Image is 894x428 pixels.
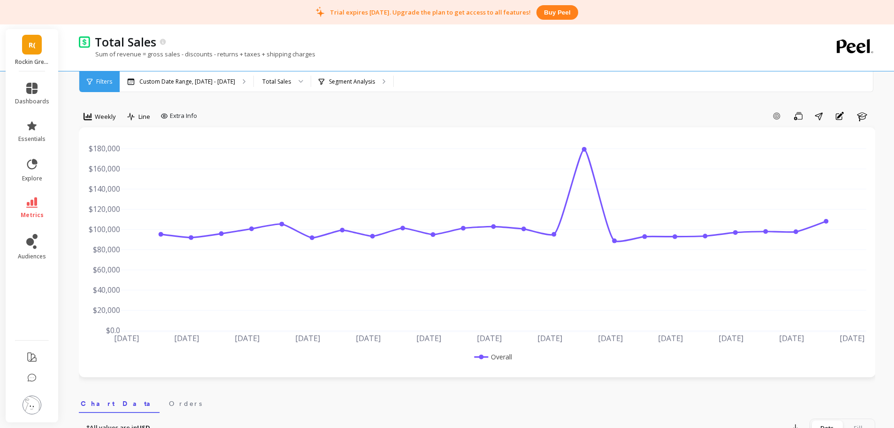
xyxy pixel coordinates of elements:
[96,78,112,86] span: Filters
[329,78,375,86] p: Segment Analysis
[330,8,531,16] p: Trial expires [DATE]. Upgrade the plan to get access to all features!
[95,34,156,50] p: Total Sales
[262,77,291,86] div: Total Sales
[79,50,315,58] p: Sum of revenue = gross sales - discounts - returns + taxes + shipping charges
[95,112,116,121] span: Weekly
[169,399,202,408] span: Orders
[23,396,41,414] img: profile picture
[79,36,90,47] img: header icon
[170,111,197,121] span: Extra Info
[15,98,49,105] span: dashboards
[138,112,150,121] span: Line
[79,391,875,413] nav: Tabs
[18,253,46,260] span: audiences
[18,135,46,143] span: essentials
[22,175,42,182] span: explore
[81,399,158,408] span: Chart Data
[21,211,44,219] span: metrics
[536,5,578,20] button: Buy peel
[15,58,49,66] p: Rockin Green (Essor)
[29,39,36,50] span: R(
[139,78,235,86] p: Custom Date Range, [DATE] - [DATE]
